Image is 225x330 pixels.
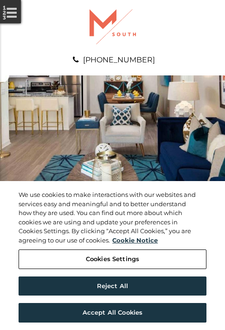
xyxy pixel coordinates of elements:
button: Reject All [19,276,206,296]
a: [PHONE_NUMBER] [83,55,155,64]
button: Cookies Settings [19,249,206,269]
img: A graphic with a red M and the word SOUTH. [90,9,136,44]
div: We use cookies to make interactions with our websites and services easy and meaningful and to bet... [19,190,196,245]
a: More information about your privacy [112,236,158,244]
button: Accept All Cookies [19,303,206,323]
